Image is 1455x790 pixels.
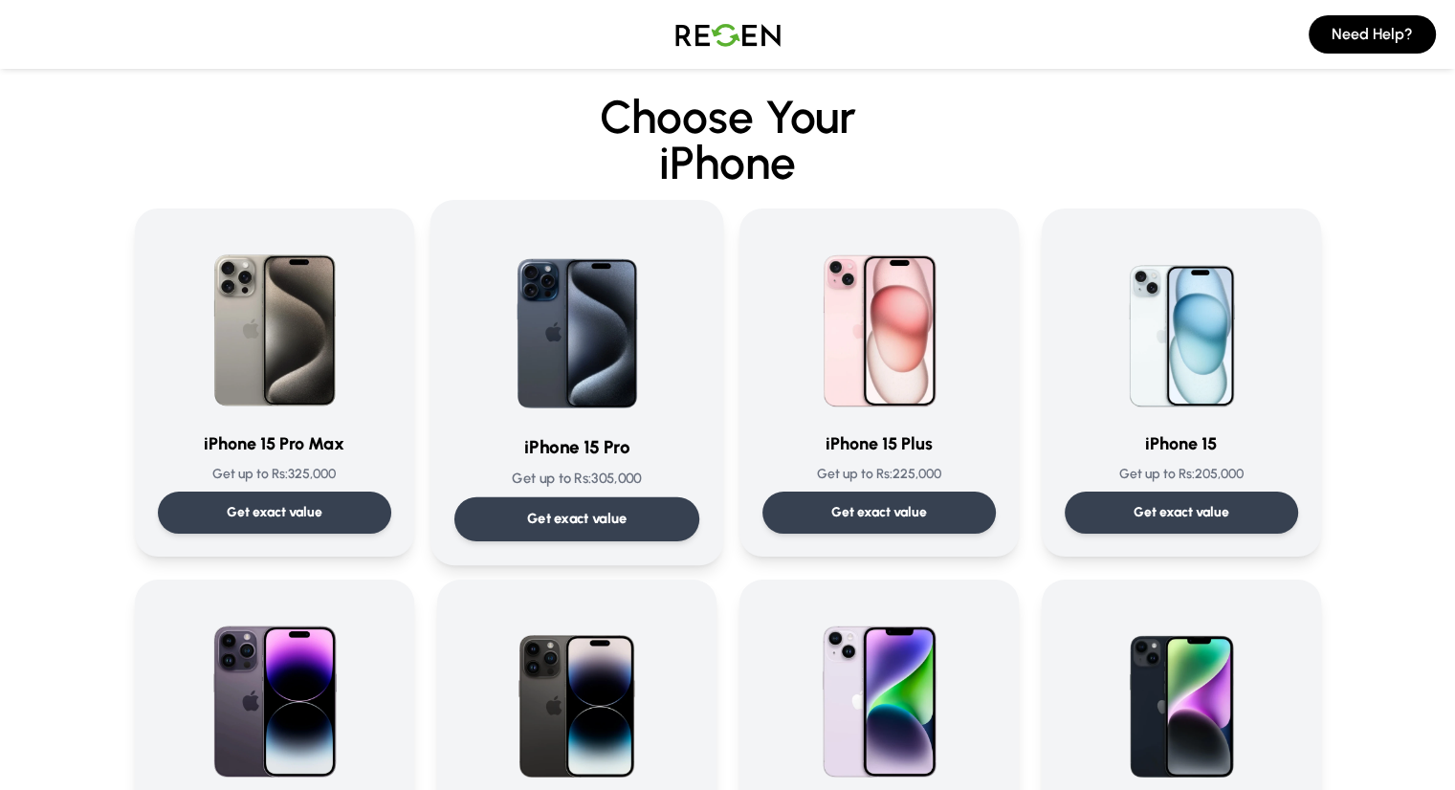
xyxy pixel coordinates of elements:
img: iPhone 14 Pro [485,603,669,786]
h3: iPhone 15 Pro Max [158,430,391,457]
p: Get up to Rs: 325,000 [158,465,391,484]
h3: iPhone 15 [1065,430,1298,457]
p: Get up to Rs: 225,000 [762,465,996,484]
span: Choose Your [600,89,856,144]
h3: iPhone 15 Pro [453,433,698,461]
img: iPhone 15 Plus [787,231,971,415]
p: Get exact value [227,503,322,522]
span: iPhone [135,140,1321,186]
img: iPhone 15 Pro Max [183,231,366,415]
p: Get up to Rs: 205,000 [1065,465,1298,484]
p: Get exact value [526,509,627,529]
img: iPhone 14 Pro Max [183,603,366,786]
img: iPhone 14 [1090,603,1273,786]
img: iPhone 15 Pro [480,224,673,417]
img: iPhone 15 [1090,231,1273,415]
p: Get exact value [831,503,927,522]
img: iPhone 14 Plus [787,603,971,786]
p: Get exact value [1134,503,1229,522]
h3: iPhone 15 Plus [762,430,996,457]
img: Logo [661,8,795,61]
button: Need Help? [1309,15,1436,54]
p: Get up to Rs: 305,000 [453,469,698,489]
